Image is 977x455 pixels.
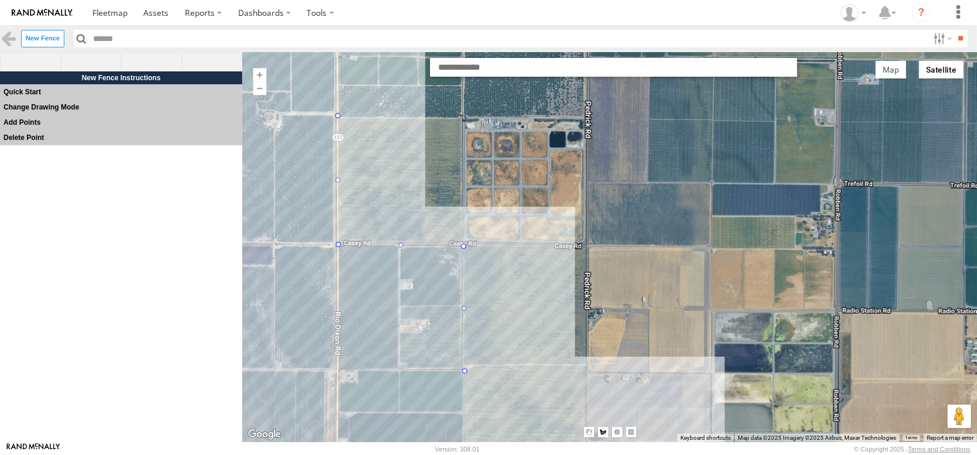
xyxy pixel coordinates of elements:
div: Dennis Braga [837,4,871,22]
label: Create New Fence [21,30,64,47]
button: Zoom out [253,81,267,95]
span: Draw a fence using a Rectangle [182,52,243,72]
span: Free draw a fence using lines [61,52,122,72]
a: Terms (opens in new tab) [906,436,918,440]
span: Map data ©2025 Imagery ©2025 Airbus, Maxar Technologies [738,435,896,441]
button: Draw a shape [598,427,608,437]
a: Visit our Website [6,443,60,455]
span: Draw a fence using a radius from the start location [121,52,182,72]
button: Draw a circle [612,427,622,437]
a: Open this area in Google Maps (opens a new window) [245,427,284,442]
button: Drag Pegman onto the map to open Street View [948,405,971,428]
a: Terms and Conditions [909,446,971,453]
a: Report a map error [927,435,973,441]
img: Google [245,427,284,442]
label: Search Filter Options [929,30,954,47]
button: Keyboard shortcuts [680,434,731,442]
i: ? [912,4,931,22]
button: Zoom in [253,68,267,81]
div: © Copyright 2025 - [854,446,971,453]
div: Version: 308.01 [435,446,480,453]
button: Show street map [876,61,907,78]
img: rand-logo.svg [12,9,73,17]
button: Draw a rectangle [626,427,637,437]
button: Show satellite imagery [919,61,964,78]
button: Stop drawing [584,427,594,437]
